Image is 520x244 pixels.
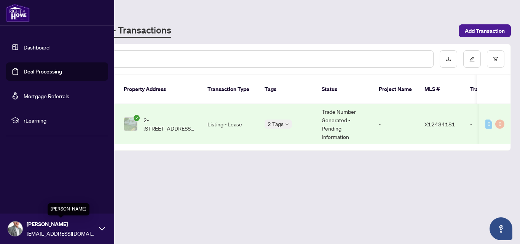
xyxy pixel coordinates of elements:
div: [PERSON_NAME] [48,203,89,215]
th: Transaction Type [201,75,258,104]
a: Mortgage Referrals [24,92,69,99]
th: Trade Number [464,75,517,104]
td: Trade Number Generated - Pending Information [316,104,373,144]
span: Add Transaction [465,25,505,37]
td: - [464,104,517,144]
span: [PERSON_NAME] [27,220,95,228]
img: thumbnail-img [124,118,137,131]
button: download [440,50,457,68]
button: Open asap [490,217,512,240]
td: - [373,104,418,144]
img: logo [6,4,30,22]
th: Property Address [118,75,201,104]
div: 0 [485,120,492,129]
th: Tags [258,75,316,104]
span: download [446,56,451,62]
span: filter [493,56,498,62]
th: Status [316,75,373,104]
th: Project Name [373,75,418,104]
span: edit [469,56,475,62]
button: edit [463,50,481,68]
span: 2 Tags [268,120,284,128]
th: MLS # [418,75,464,104]
img: Profile Icon [8,222,22,236]
span: rLearning [24,116,103,124]
div: 0 [495,120,504,129]
span: 2-[STREET_ADDRESS][PERSON_NAME] [144,116,195,132]
a: Deal Processing [24,68,62,75]
span: [EMAIL_ADDRESS][DOMAIN_NAME] [27,229,95,238]
td: Listing - Lease [201,104,258,144]
span: down [285,122,289,126]
button: Add Transaction [459,24,511,37]
a: Dashboard [24,44,49,51]
span: check-circle [134,115,140,121]
span: X12434181 [424,121,455,128]
button: filter [487,50,504,68]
